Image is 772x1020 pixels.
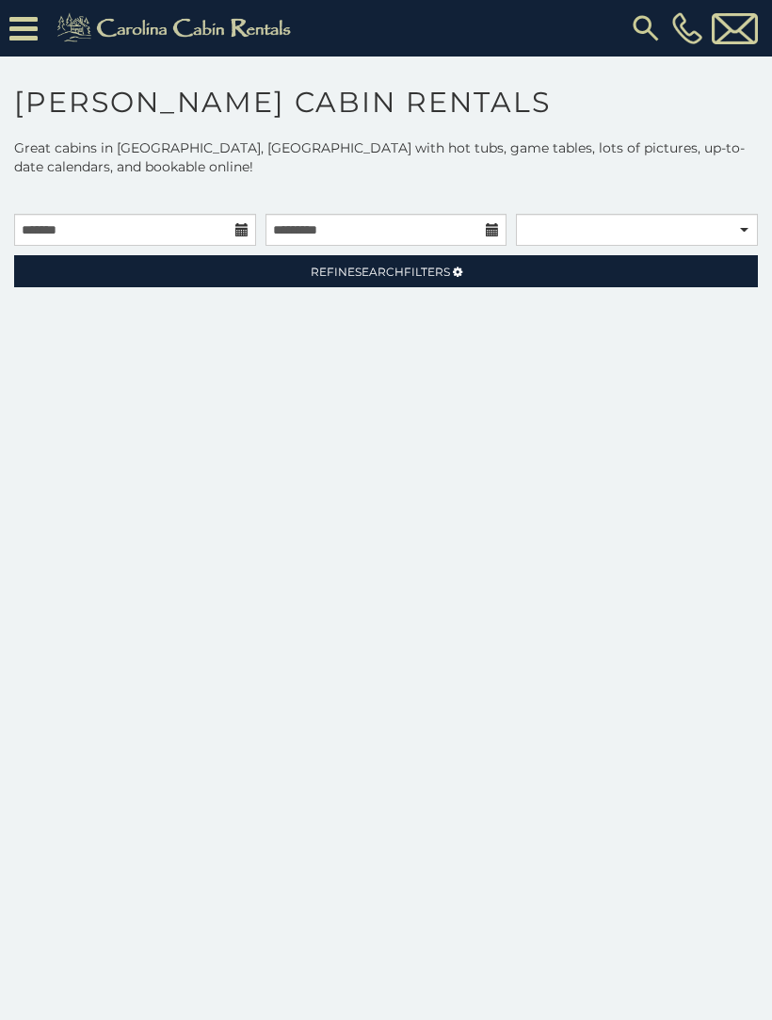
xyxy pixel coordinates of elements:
[14,255,758,287] a: RefineSearchFilters
[311,265,450,279] span: Refine Filters
[629,11,663,45] img: search-regular.svg
[47,9,307,47] img: Khaki-logo.png
[667,12,707,44] a: [PHONE_NUMBER]
[355,265,404,279] span: Search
